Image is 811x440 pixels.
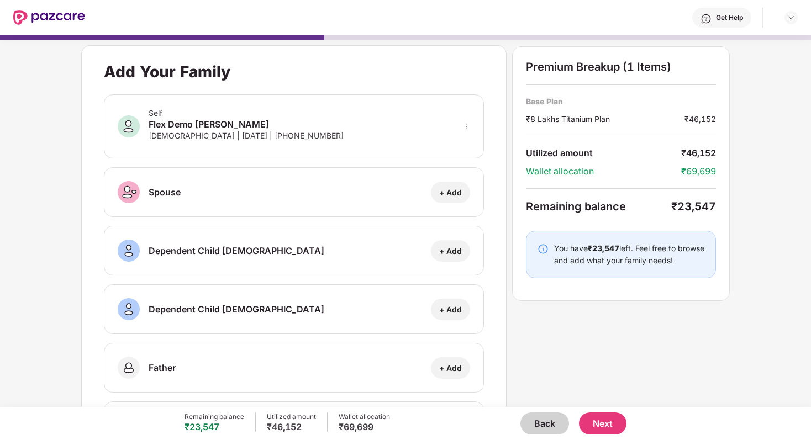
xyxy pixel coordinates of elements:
[671,200,716,213] div: ₹23,547
[579,412,626,434] button: Next
[684,113,716,125] div: ₹46,152
[149,131,344,140] div: [DEMOGRAPHIC_DATA] | [DATE] | [PHONE_NUMBER]
[118,240,140,262] img: svg+xml;base64,PHN2ZyB3aWR0aD0iNDAiIGhlaWdodD0iNDAiIHZpZXdCb3g9IjAgMCA0MCA0MCIgZmlsbD0ibm9uZSIgeG...
[185,421,244,432] div: ₹23,547
[439,363,462,373] div: + Add
[13,10,85,25] img: New Pazcare Logo
[681,166,716,177] div: ₹69,699
[118,181,140,203] img: svg+xml;base64,PHN2ZyB3aWR0aD0iNDAiIGhlaWdodD0iNDAiIHZpZXdCb3g9IjAgMCA0MCA0MCIgZmlsbD0ibm9uZSIgeG...
[520,412,569,434] button: Back
[267,421,316,432] div: ₹46,152
[526,200,671,213] div: Remaining balance
[462,123,470,130] span: more
[716,13,743,22] div: Get Help
[339,421,390,432] div: ₹69,699
[787,13,796,22] img: svg+xml;base64,PHN2ZyBpZD0iRHJvcGRvd24tMzJ4MzIiIHhtbG5zPSJodHRwOi8vd3d3LnczLm9yZy8yMDAwL3N2ZyIgd2...
[267,412,316,421] div: Utilized amount
[339,412,390,421] div: Wallet allocation
[439,187,462,198] div: + Add
[701,13,712,24] img: svg+xml;base64,PHN2ZyBpZD0iSGVscC0zMngzMiIgeG1sbnM9Imh0dHA6Ly93d3cudzMub3JnLzIwMDAvc3ZnIiB3aWR0aD...
[149,244,324,257] div: Dependent Child [DEMOGRAPHIC_DATA]
[185,412,244,421] div: Remaining balance
[554,242,704,267] div: You have left. Feel free to browse and add what your family needs!
[526,166,681,177] div: Wallet allocation
[118,115,140,137] img: svg+xml;base64,PHN2ZyB3aWR0aD0iNDAiIGhlaWdodD0iNDAiIHZpZXdCb3g9IjAgMCA0MCA0MCIgZmlsbD0ibm9uZSIgeG...
[149,118,344,131] div: Flex Demo [PERSON_NAME]
[538,243,549,255] img: svg+xml;base64,PHN2ZyBpZD0iSW5mby0yMHgyMCIgeG1sbnM9Imh0dHA6Ly93d3cudzMub3JnLzIwMDAvc3ZnIiB3aWR0aD...
[149,303,324,316] div: Dependent Child [DEMOGRAPHIC_DATA]
[149,185,181,199] div: Spouse
[439,246,462,256] div: + Add
[526,147,681,159] div: Utilized amount
[118,298,140,320] img: svg+xml;base64,PHN2ZyB3aWR0aD0iNDAiIGhlaWdodD0iNDAiIHZpZXdCb3g9IjAgMCA0MCA0MCIgZmlsbD0ibm9uZSIgeG...
[526,113,684,125] div: ₹8 Lakhs Titanium Plan
[588,243,619,253] b: ₹23,547
[439,304,462,315] div: + Add
[681,147,716,159] div: ₹46,152
[118,357,140,379] img: svg+xml;base64,PHN2ZyB3aWR0aD0iNDAiIGhlaWdodD0iNDAiIHZpZXdCb3g9IjAgMCA0MCA0MCIgZmlsbD0ibm9uZSIgeG...
[526,60,716,73] div: Premium Breakup (1 Items)
[104,62,230,81] div: Add Your Family
[526,96,716,107] div: Base Plan
[149,361,176,374] div: Father
[149,108,344,118] div: Self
